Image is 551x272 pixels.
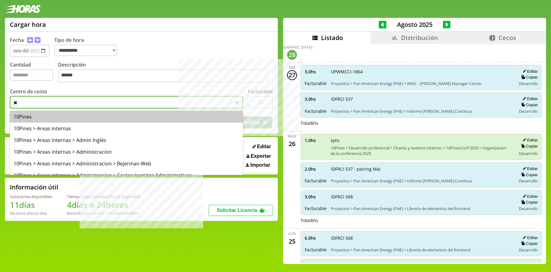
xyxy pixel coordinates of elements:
[321,34,343,42] span: Listado
[305,80,327,86] span: Facturable
[521,194,538,199] button: Editar
[305,69,327,75] span: 3.0 hs
[10,111,243,123] div: 10Pines
[521,166,538,171] button: Editar
[519,200,538,205] button: Copiar
[283,44,546,263] div: scrollable content
[251,153,271,159] span: Exportar
[54,37,122,57] label: Tipo de hora
[54,45,117,56] select: Tipo de hora
[10,37,24,43] label: Fecha
[67,199,140,210] h1: 4 días o 24 horas
[305,137,326,143] span: 1.0 hs
[251,144,273,150] button: Editar
[305,108,327,114] span: Facturable
[521,262,538,268] button: Editar
[519,144,538,149] button: Copiar
[305,205,327,211] span: Facturable
[305,96,327,102] span: 3.0 hs
[287,139,297,149] div: 26
[331,194,512,200] span: IDFRCI 568
[521,96,538,101] button: Editar
[331,262,512,268] span: remera
[10,183,58,191] h2: Información útil
[305,194,327,200] span: 3.0 hs
[521,69,538,74] button: Editar
[519,206,538,211] span: Desarrollo
[305,235,327,241] span: 6.0 hs
[519,241,538,246] button: Copiar
[67,210,140,216] div: Recordá que vencen a fin de
[331,81,512,86] span: Proyectos > Pan American Energy (PAE) > WMC - [PERSON_NAME] Manager Center
[331,247,512,253] span: Proyectos > Pan American Energy (PAE) > Librería de elementos del frontend
[519,178,538,184] span: Desarrollo
[305,166,327,172] span: 2.0 hs
[305,247,327,253] span: Facturable
[331,178,512,184] span: Proyectos > Pan American Energy (PAE) > Informe [PERSON_NAME] Continua
[10,123,243,134] div: 10Pines > Areas internas
[10,69,53,81] input: Cantidad
[401,34,438,42] span: Distribución
[287,70,297,80] div: 27
[301,217,542,223] div: Total 6 hs
[519,172,538,177] button: Copiar
[519,75,538,80] button: Copiar
[217,208,257,213] span: Solicitar Licencia
[10,20,46,29] h1: Cargar hora
[288,231,296,236] div: lun
[386,20,443,29] span: Agosto 2025
[257,144,271,149] span: Editar
[301,120,542,126] div: Total 6 hs
[10,134,243,146] div: 10Pines > Areas internas > Admin Inglés
[10,61,58,84] label: Cantidad
[331,235,512,241] span: IDFRCI 568
[244,153,273,159] button: Exportar
[209,205,273,216] button: Solicitar Licencia
[521,235,538,240] button: Editar
[499,34,516,42] span: Cecos
[10,88,47,95] label: Centro de costo
[287,50,297,60] div: 28
[521,137,538,143] button: Editar
[272,45,312,50] div: [DEMOGRAPHIC_DATA]
[10,199,52,210] h1: 11 días
[248,88,273,95] label: Facturable
[519,108,538,114] span: Desarrollo
[10,169,243,181] div: 10Pines > Areas internas > Administracion > Costos tramites Administrativos
[287,236,297,246] div: 25
[119,210,139,216] b: Diciembre
[519,81,538,86] span: Desarrollo
[331,137,512,143] span: sync
[331,206,512,211] span: Proyectos > Pan American Energy (PAE) > Librería de elementos del frontend
[519,102,538,108] button: Copiar
[519,247,538,253] span: Desarrollo
[10,146,243,158] div: 10Pines > Areas internas > Administracion
[5,5,41,13] img: logotipo
[289,65,295,70] div: mié
[519,151,538,156] span: Desarrollo
[10,158,243,169] div: 10Pines > Areas internas > Administracion > Bejerman Web
[250,162,270,168] span: Importar
[58,69,268,82] textarea: Descripción
[305,262,326,268] span: 1.5 hs
[305,178,327,184] span: Facturable
[10,194,52,199] div: Vacaciones disponibles
[288,134,296,139] div: mar
[10,210,52,216] div: De otros años: 0 días
[331,145,512,156] span: 10Pines > Desarrollo profesional > Charlas y eventos internos > 10PinesConf 2025 > Organizacion d...
[331,96,512,102] span: IDFRCI 537
[331,108,512,114] span: Proyectos > Pan American Energy (PAE) > Informe [PERSON_NAME] Continua
[331,69,512,75] span: UPWMCCI-1864
[58,61,273,84] label: Descripción
[331,166,512,172] span: IDFRCI 537 - pairing Mai
[67,194,140,199] div: Tiempo Libre Optativo (TiLO) disponible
